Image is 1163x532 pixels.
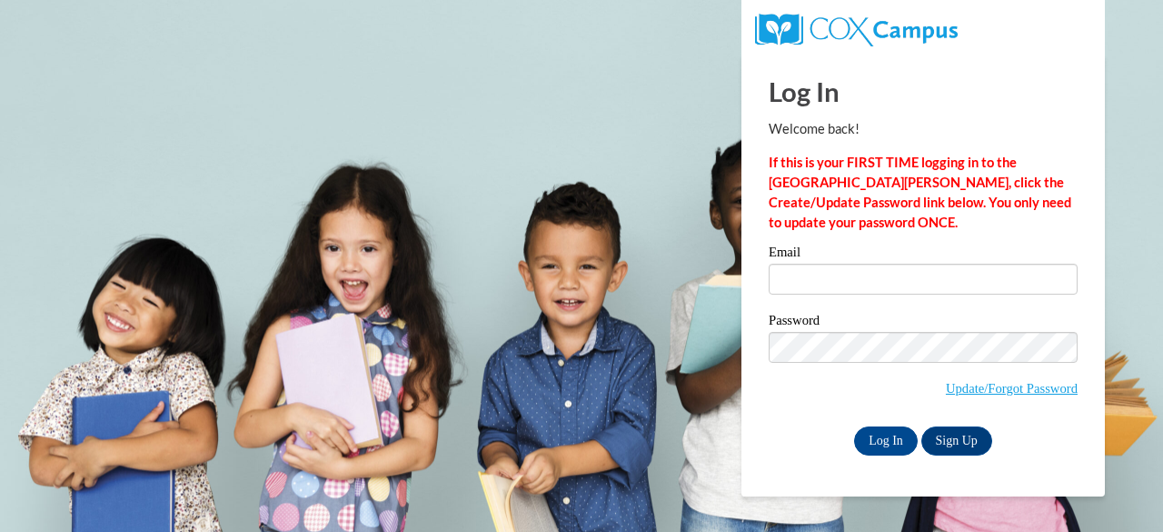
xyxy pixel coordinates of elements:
[854,427,918,456] input: Log In
[769,155,1071,230] strong: If this is your FIRST TIME logging in to the [GEOGRAPHIC_DATA][PERSON_NAME], click the Create/Upd...
[769,246,1078,264] label: Email
[769,119,1078,139] p: Welcome back!
[921,427,992,456] a: Sign Up
[769,73,1078,110] h1: Log In
[755,14,958,46] img: COX Campus
[755,21,958,36] a: COX Campus
[769,314,1078,332] label: Password
[946,381,1078,396] a: Update/Forgot Password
